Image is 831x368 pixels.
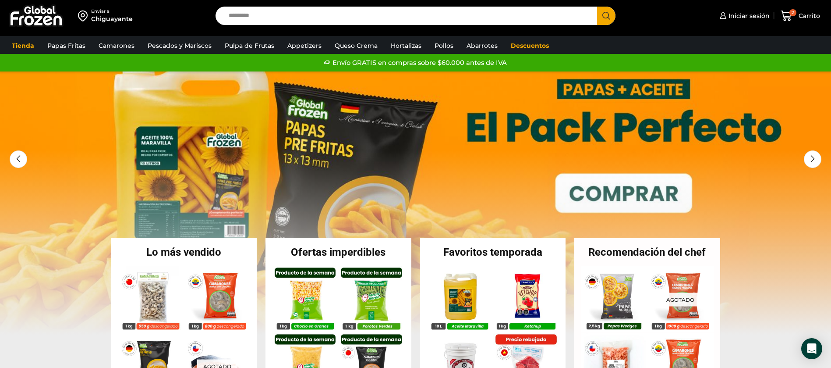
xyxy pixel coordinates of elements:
a: Pulpa de Frutas [220,37,279,54]
h2: Ofertas imperdibles [265,247,411,257]
span: Carrito [796,11,820,20]
div: Next slide [804,150,821,168]
h2: Favoritos temporada [420,247,566,257]
div: Chiguayante [91,14,133,23]
div: Enviar a [91,8,133,14]
button: Search button [597,7,615,25]
a: Pescados y Mariscos [143,37,216,54]
a: Queso Crema [330,37,382,54]
a: Pollos [430,37,458,54]
span: Iniciar sesión [726,11,770,20]
a: Papas Fritas [43,37,90,54]
a: Hortalizas [386,37,426,54]
a: Iniciar sesión [718,7,770,25]
div: Open Intercom Messenger [801,338,822,359]
h2: Lo más vendido [111,247,257,257]
a: 2 Carrito [778,6,822,26]
div: Previous slide [10,150,27,168]
img: address-field-icon.svg [78,8,91,23]
a: Tienda [7,37,39,54]
a: Camarones [94,37,139,54]
p: Agotado [660,293,700,306]
span: 2 [789,9,796,16]
a: Descuentos [506,37,553,54]
h2: Recomendación del chef [574,247,720,257]
a: Abarrotes [462,37,502,54]
a: Appetizers [283,37,326,54]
